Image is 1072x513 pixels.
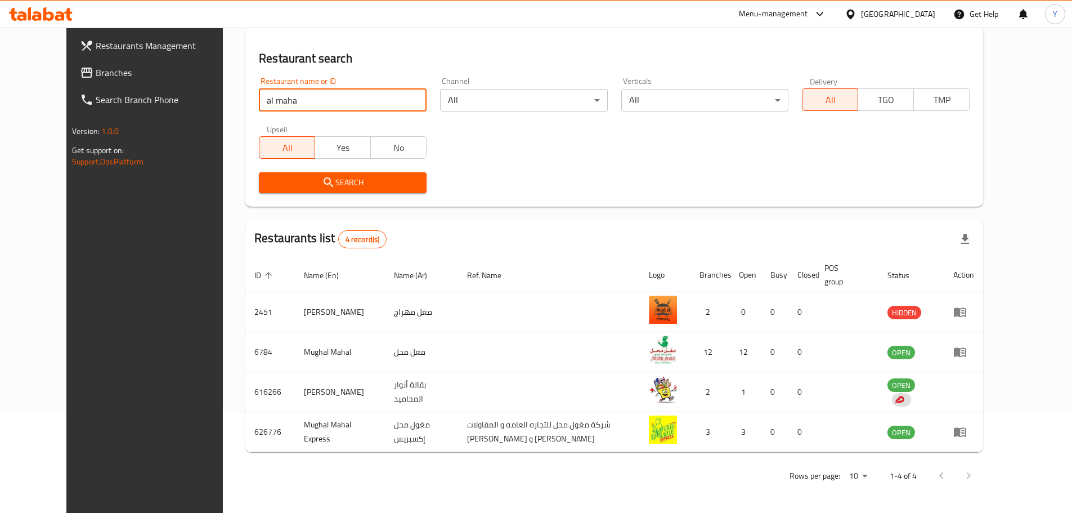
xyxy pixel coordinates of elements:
[845,468,872,485] div: Rows per page:
[71,59,245,86] a: Branches
[739,7,808,21] div: Menu-management
[467,269,516,282] span: Ref. Name
[887,346,915,359] div: OPEN
[385,332,458,372] td: مغل محل
[952,226,979,253] div: Export file
[887,426,915,439] div: OPEN
[338,230,387,248] div: Total records count
[649,416,677,444] img: Mughal Mahal Express
[339,234,387,245] span: 4 record(s)
[259,172,427,193] button: Search
[887,306,921,319] span: HIDDEN
[458,412,640,452] td: شركة مغول محل للتجاره العامه و المقاولات [PERSON_NAME] و [PERSON_NAME]
[810,77,838,85] label: Delivery
[730,332,761,372] td: 12
[649,376,677,404] img: Anwar Al Mahameed Grocery
[245,292,295,332] td: 2451
[385,292,458,332] td: مغل مهراج
[788,258,815,292] th: Closed
[385,372,458,412] td: بقالة أنوار المحاميد
[267,125,288,133] label: Upsell
[385,412,458,452] td: مغول محل إكسبريس
[887,269,924,282] span: Status
[690,292,730,332] td: 2
[807,92,854,108] span: All
[72,154,143,169] a: Support.OpsPlatform
[730,372,761,412] td: 1
[788,412,815,452] td: 0
[790,469,840,483] p: Rows per page:
[887,379,915,392] span: OPEN
[913,88,970,111] button: TMP
[730,292,761,332] td: 0
[394,269,442,282] span: Name (Ar)
[268,176,418,190] span: Search
[71,86,245,113] a: Search Branch Phone
[690,372,730,412] td: 2
[887,346,915,359] span: OPEN
[690,332,730,372] td: 12
[295,332,385,372] td: Mughal Mahal
[71,32,245,59] a: Restaurants Management
[788,292,815,332] td: 0
[863,92,909,108] span: TGO
[761,332,788,372] td: 0
[375,140,422,156] span: No
[259,89,427,111] input: Search for restaurant name or ID..
[440,89,608,111] div: All
[101,124,119,139] span: 1.0.0
[690,412,730,452] td: 3
[892,393,911,407] div: Indicates that the vendor menu management has been moved to DH Catalog service
[861,8,935,20] div: [GEOGRAPHIC_DATA]
[254,230,387,248] h2: Restaurants list
[944,258,983,292] th: Action
[788,332,815,372] td: 0
[245,372,295,412] td: 616266
[315,136,371,159] button: Yes
[245,412,295,452] td: 626776
[649,336,677,364] img: Mughal Mahal
[72,124,100,139] span: Version:
[320,140,366,156] span: Yes
[621,89,789,111] div: All
[295,292,385,332] td: [PERSON_NAME]
[245,258,983,452] table: enhanced table
[259,50,970,67] h2: Restaurant search
[887,426,915,439] span: OPEN
[96,66,236,79] span: Branches
[259,136,315,159] button: All
[245,332,295,372] td: 6784
[690,258,730,292] th: Branches
[953,305,974,319] div: Menu
[640,258,690,292] th: Logo
[761,258,788,292] th: Busy
[887,378,915,392] div: OPEN
[761,372,788,412] td: 0
[304,269,353,282] span: Name (En)
[953,425,974,439] div: Menu
[96,93,236,106] span: Search Branch Phone
[1053,8,1057,20] span: Y
[295,412,385,452] td: Mughal Mahal Express
[649,296,677,324] img: Mughal Maharaj
[858,88,914,111] button: TGO
[802,88,858,111] button: All
[730,412,761,452] td: 3
[264,140,311,156] span: All
[824,261,865,288] span: POS group
[761,412,788,452] td: 0
[788,372,815,412] td: 0
[254,269,276,282] span: ID
[370,136,427,159] button: No
[953,345,974,359] div: Menu
[295,372,385,412] td: [PERSON_NAME]
[96,39,236,52] span: Restaurants Management
[918,92,965,108] span: TMP
[894,395,904,405] img: delivery hero logo
[72,143,124,158] span: Get support on:
[730,258,761,292] th: Open
[761,292,788,332] td: 0
[890,469,917,483] p: 1-4 of 4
